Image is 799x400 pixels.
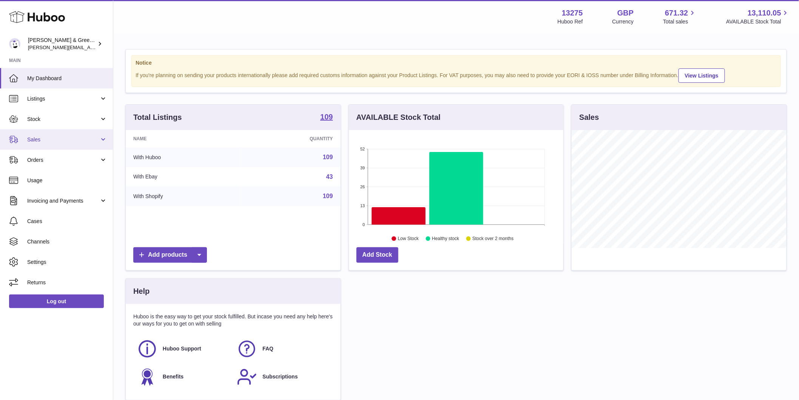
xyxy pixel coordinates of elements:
[27,136,99,143] span: Sales
[356,247,398,263] a: Add Stock
[323,154,333,160] a: 109
[472,236,514,242] text: Stock over 2 months
[360,147,365,151] text: 52
[362,222,365,227] text: 0
[326,174,333,180] a: 43
[28,37,96,51] div: [PERSON_NAME] & Green Ltd
[679,68,725,83] a: View Listings
[126,130,242,147] th: Name
[320,113,333,121] strong: 109
[27,116,99,123] span: Stock
[27,218,107,225] span: Cases
[237,367,329,387] a: Subscriptions
[356,112,441,122] h3: AVAILABLE Stock Total
[360,203,365,208] text: 13
[262,345,273,352] span: FAQ
[726,18,790,25] span: AVAILABLE Stock Total
[126,147,242,167] td: With Huboo
[27,75,107,82] span: My Dashboard
[612,18,634,25] div: Currency
[242,130,341,147] th: Quantity
[133,313,333,327] p: Huboo is the easy way to get your stock fulfilled. But incase you need any help here's our ways f...
[136,67,777,83] div: If you're planning on sending your products internationally please add required customs informati...
[323,193,333,199] a: 109
[126,186,242,206] td: With Shopify
[27,197,99,205] span: Invoicing and Payments
[137,367,229,387] a: Benefits
[237,339,329,359] a: FAQ
[27,177,107,184] span: Usage
[27,157,99,164] span: Orders
[398,236,419,242] text: Low Stock
[360,184,365,189] text: 26
[748,8,781,18] span: 13,110.05
[126,167,242,187] td: With Ebay
[133,247,207,263] a: Add products
[163,345,201,352] span: Huboo Support
[562,8,583,18] strong: 13275
[28,44,151,50] span: [PERSON_NAME][EMAIL_ADDRESS][DOMAIN_NAME]
[136,59,777,67] strong: Notice
[9,38,20,50] img: ellen@bluebadgecompany.co.uk
[163,373,184,380] span: Benefits
[665,8,688,18] span: 671.32
[9,295,104,308] a: Log out
[432,236,460,242] text: Healthy stock
[262,373,298,380] span: Subscriptions
[558,18,583,25] div: Huboo Ref
[320,113,333,122] a: 109
[27,259,107,266] span: Settings
[27,279,107,286] span: Returns
[579,112,599,122] h3: Sales
[137,339,229,359] a: Huboo Support
[133,112,182,122] h3: Total Listings
[27,238,107,245] span: Channels
[360,166,365,170] text: 39
[27,95,99,102] span: Listings
[663,18,697,25] span: Total sales
[726,8,790,25] a: 13,110.05 AVAILABLE Stock Total
[133,286,150,296] h3: Help
[617,8,634,18] strong: GBP
[663,8,697,25] a: 671.32 Total sales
